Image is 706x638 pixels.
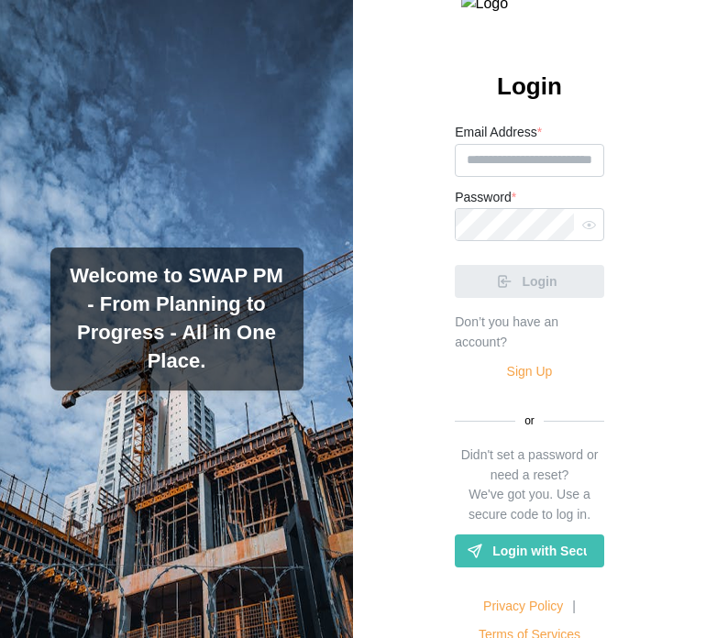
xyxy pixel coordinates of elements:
[455,412,604,430] div: or
[483,597,563,617] a: Privacy Policy
[455,188,516,208] label: Password
[65,262,289,375] h3: Welcome to SWAP PM - From Planning to Progress - All in One Place.
[572,597,576,617] div: |
[497,71,562,103] h2: Login
[455,445,604,525] div: Didn't set a password or need a reset? We've got you. Use a secure code to log in.
[455,534,604,567] a: Login with Secure Code
[455,313,604,352] div: Don’t you have an account?
[507,362,553,382] a: Sign Up
[492,535,587,566] span: Login with Secure Code
[455,123,542,143] label: Email Address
